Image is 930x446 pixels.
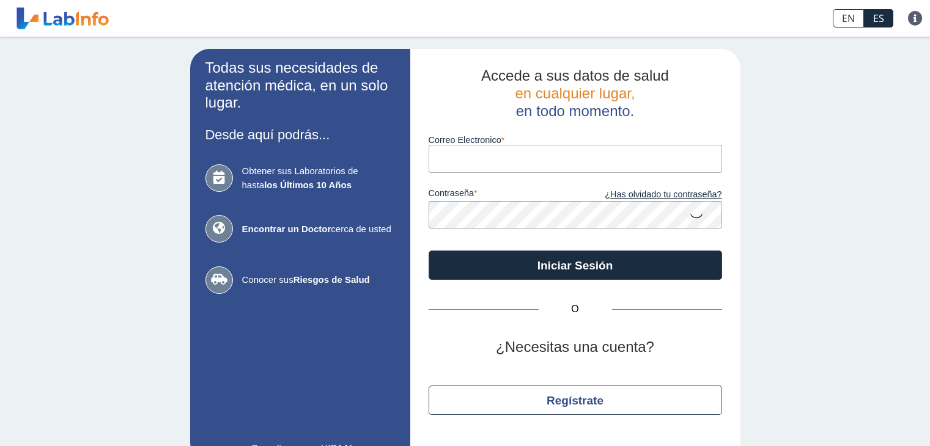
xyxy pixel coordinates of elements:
b: los Últimos 10 Años [264,180,352,190]
span: cerca de usted [242,222,395,236]
label: contraseña [429,188,575,202]
span: en todo momento. [516,103,634,119]
h2: Todas sus necesidades de atención médica, en un solo lugar. [205,59,395,112]
h2: ¿Necesitas una cuenta? [429,338,722,356]
a: ¿Has olvidado tu contraseña? [575,188,722,202]
span: Accede a sus datos de salud [481,67,669,84]
b: Encontrar un Doctor [242,224,331,234]
span: Conocer sus [242,273,395,287]
label: Correo Electronico [429,135,722,145]
a: EN [833,9,864,27]
button: Regístrate [429,386,722,415]
b: Riesgos de Salud [293,274,370,285]
h3: Desde aquí podrás... [205,127,395,142]
span: Obtener sus Laboratorios de hasta [242,164,395,192]
span: O [539,302,612,316]
button: Iniciar Sesión [429,250,722,280]
span: en cualquier lugar, [515,85,635,101]
a: ES [864,9,893,27]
